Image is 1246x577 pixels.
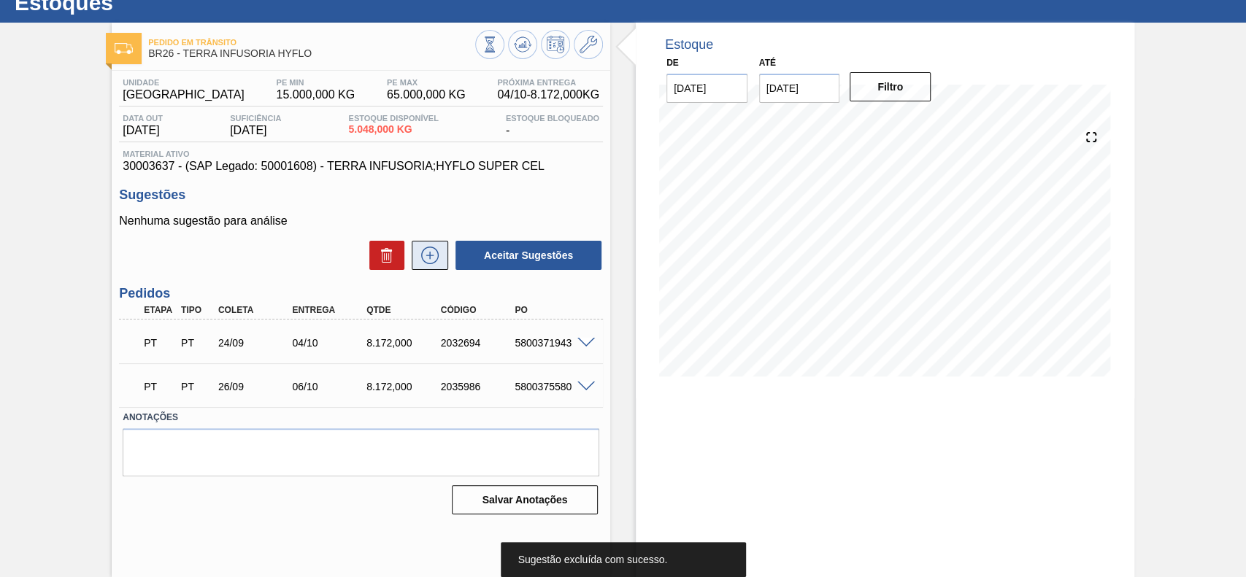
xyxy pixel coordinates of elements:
[387,88,466,101] span: 65.000,000 KG
[177,305,215,315] div: Tipo
[288,305,371,315] div: Entrega
[277,88,355,101] span: 15.000,000 KG
[215,305,297,315] div: Coleta
[288,337,371,349] div: 04/10/2025
[506,114,599,123] span: Estoque Bloqueado
[348,114,438,123] span: Estoque Disponível
[277,78,355,87] span: PE MIN
[497,78,599,87] span: Próxima Entrega
[362,241,404,270] div: Excluir Sugestões
[759,74,840,103] input: dd/mm/yyyy
[511,381,593,392] div: 5800375580
[348,124,438,135] span: 5.048,000 KG
[448,239,603,271] div: Aceitar Sugestões
[574,30,603,59] button: Ir ao Master Data / Geral
[455,241,601,270] button: Aceitar Sugestões
[230,124,281,137] span: [DATE]
[666,74,747,103] input: dd/mm/yyyy
[115,43,133,54] img: Ícone
[148,38,475,47] span: Pedido em Trânsito
[140,305,178,315] div: Etapa
[475,30,504,59] button: Visão Geral dos Estoques
[123,78,245,87] span: Unidade
[437,337,520,349] div: 2032694
[511,305,593,315] div: PO
[123,160,599,173] span: 30003637 - (SAP Legado: 50001608) - TERRA INFUSORIA;HYFLO SUPER CEL
[144,337,174,349] p: PT
[215,337,297,349] div: 24/09/2025
[144,381,174,392] p: PT
[123,114,163,123] span: Data out
[123,407,599,428] label: Anotações
[363,337,445,349] div: 8.172,000
[215,381,297,392] div: 26/09/2025
[508,30,537,59] button: Atualizar Gráfico
[541,30,570,59] button: Programar Estoque
[511,337,593,349] div: 5800371943
[123,124,163,137] span: [DATE]
[518,554,668,565] span: Sugestão excluída com sucesso.
[119,187,603,203] h3: Sugestões
[502,114,603,137] div: -
[288,381,371,392] div: 06/10/2025
[123,150,599,158] span: Material ativo
[119,286,603,301] h3: Pedidos
[850,72,931,101] button: Filtro
[140,327,178,359] div: Pedido em Trânsito
[363,305,445,315] div: Qtde
[177,381,215,392] div: Pedido de Transferência
[230,114,281,123] span: Suficiência
[437,381,520,392] div: 2035986
[177,337,215,349] div: Pedido de Transferência
[497,88,599,101] span: 04/10 - 8.172,000 KG
[404,241,448,270] div: Nova sugestão
[119,214,603,228] p: Nenhuma sugestão para análise
[148,48,475,59] span: BR26 - TERRA INFUSORIA HYFLO
[437,305,520,315] div: Código
[452,485,598,514] button: Salvar Anotações
[666,58,679,68] label: De
[140,371,178,403] div: Pedido em Trânsito
[387,78,466,87] span: PE MAX
[665,37,713,53] div: Estoque
[363,381,445,392] div: 8.172,000
[759,58,776,68] label: Até
[123,88,245,101] span: [GEOGRAPHIC_DATA]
